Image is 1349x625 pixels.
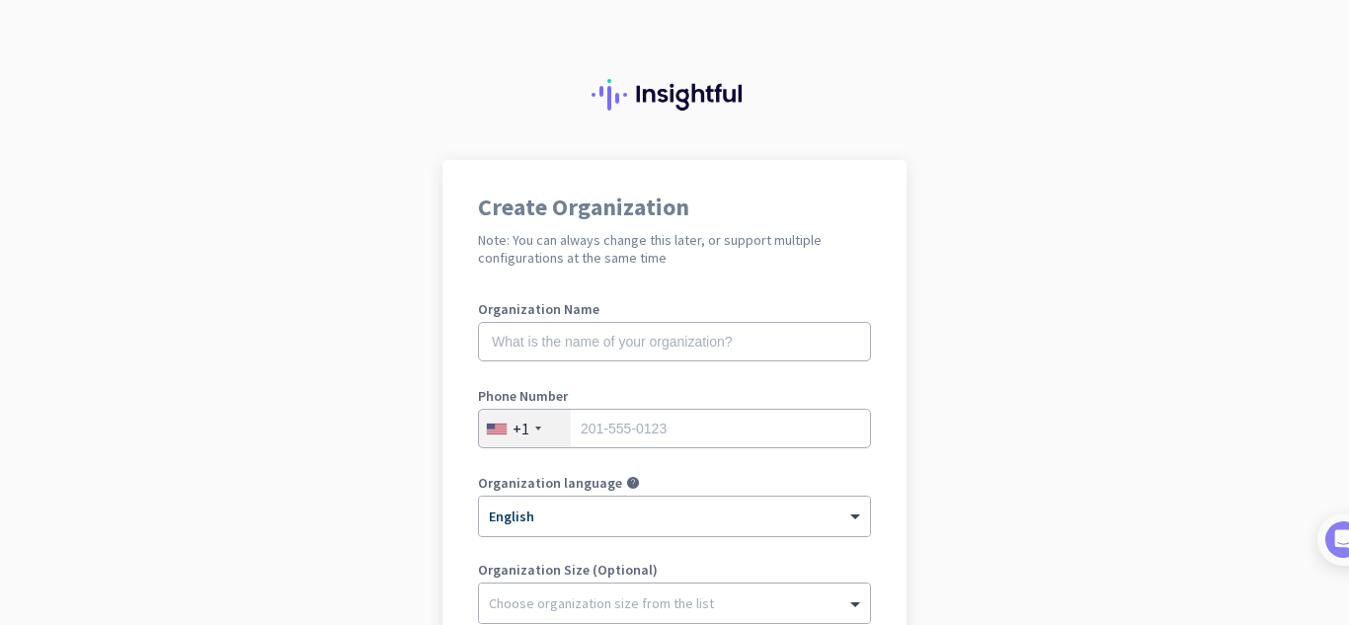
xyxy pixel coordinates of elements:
[478,231,871,267] h2: Note: You can always change this later, or support multiple configurations at the same time
[478,302,871,316] label: Organization Name
[592,79,757,111] img: Insightful
[478,563,871,577] label: Organization Size (Optional)
[478,409,871,448] input: 201-555-0123
[478,322,871,361] input: What is the name of your organization?
[478,195,871,219] h1: Create Organization
[513,419,529,438] div: +1
[478,476,622,490] label: Organization language
[478,389,871,403] label: Phone Number
[626,476,640,490] i: help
